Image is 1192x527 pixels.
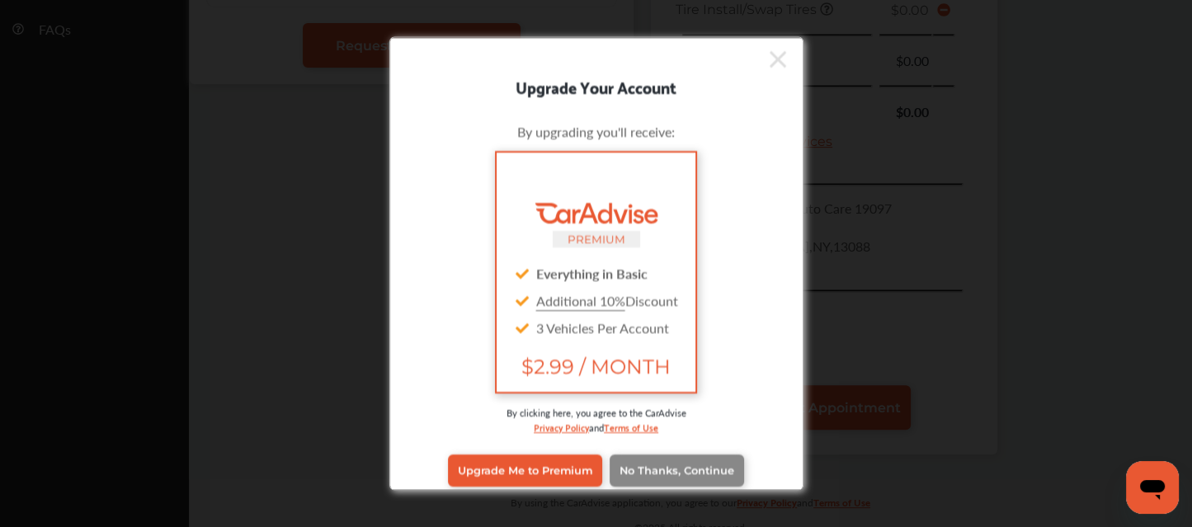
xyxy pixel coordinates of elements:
[536,290,625,309] u: Additional 10%
[610,454,744,486] a: No Thanks, Continue
[510,354,681,378] span: $2.99 / MONTH
[534,418,589,434] a: Privacy Policy
[415,405,778,450] div: By clicking here, you agree to the CarAdvise and
[510,313,681,341] div: 3 Vehicles Per Account
[415,121,778,140] div: By upgrading you'll receive:
[620,464,734,477] span: No Thanks, Continue
[568,232,625,245] small: PREMIUM
[604,418,658,434] a: Terms of Use
[458,464,592,477] span: Upgrade Me to Premium
[390,73,803,99] div: Upgrade Your Account
[1126,461,1179,514] iframe: Button to launch messaging window
[448,454,602,486] a: Upgrade Me to Premium
[536,263,648,282] strong: Everything in Basic
[536,290,678,309] span: Discount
